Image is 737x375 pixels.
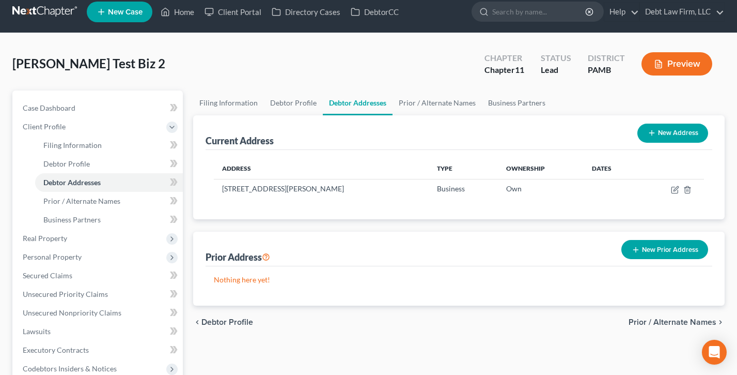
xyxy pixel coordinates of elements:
th: Ownership [498,158,584,179]
a: Debtor Profile [35,155,183,173]
span: Executory Contracts [23,346,89,354]
td: Business [429,179,498,199]
span: Debtor Profile [201,318,253,326]
a: Secured Claims [14,266,183,285]
th: Address [214,158,429,179]
td: Own [498,179,584,199]
span: 11 [515,65,524,74]
p: Nothing here yet! [214,275,704,285]
i: chevron_left [193,318,201,326]
span: Lawsuits [23,327,51,336]
div: Prior Address [206,251,270,263]
th: Dates [584,158,640,179]
a: Executory Contracts [14,341,183,359]
span: Prior / Alternate Names [43,197,120,205]
div: Lead [541,64,571,76]
span: [PERSON_NAME] Test Biz 2 [12,56,165,71]
a: Home [155,3,199,21]
div: District [588,52,625,64]
span: New Case [108,8,143,16]
a: Unsecured Priority Claims [14,285,183,304]
a: Case Dashboard [14,99,183,117]
span: Unsecured Nonpriority Claims [23,308,121,317]
button: chevron_left Debtor Profile [193,318,253,326]
th: Type [429,158,498,179]
td: [STREET_ADDRESS][PERSON_NAME] [214,179,429,199]
span: Secured Claims [23,271,72,280]
span: Debtor Addresses [43,178,101,187]
a: DebtorCC [346,3,404,21]
a: Debtor Addresses [35,173,183,192]
span: Real Property [23,234,67,243]
a: Client Portal [199,3,266,21]
button: New Address [637,124,708,143]
span: Debtor Profile [43,159,90,168]
button: Preview [641,52,712,76]
a: Business Partners [482,91,552,115]
div: Current Address [206,134,274,147]
button: New Prior Address [621,240,708,259]
div: Chapter [484,52,524,64]
button: Prior / Alternate Names chevron_right [629,318,725,326]
span: Filing Information [43,141,102,149]
a: Business Partners [35,211,183,229]
span: Case Dashboard [23,103,75,112]
span: Business Partners [43,215,101,224]
span: Personal Property [23,252,82,261]
div: PAMB [588,64,625,76]
a: Unsecured Nonpriority Claims [14,304,183,322]
div: Chapter [484,64,524,76]
a: Filing Information [193,91,264,115]
a: Filing Information [35,136,183,155]
span: Codebtors Insiders & Notices [23,364,117,373]
a: Help [604,3,639,21]
a: Debtor Addresses [323,91,393,115]
span: Unsecured Priority Claims [23,290,108,298]
div: Open Intercom Messenger [702,340,727,365]
span: Prior / Alternate Names [629,318,716,326]
input: Search by name... [492,2,587,21]
a: Prior / Alternate Names [35,192,183,211]
a: Lawsuits [14,322,183,341]
a: Directory Cases [266,3,346,21]
div: Status [541,52,571,64]
span: Client Profile [23,122,66,131]
i: chevron_right [716,318,725,326]
a: Debtor Profile [264,91,323,115]
a: Debt Law Firm, LLC [640,3,724,21]
a: Prior / Alternate Names [393,91,482,115]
